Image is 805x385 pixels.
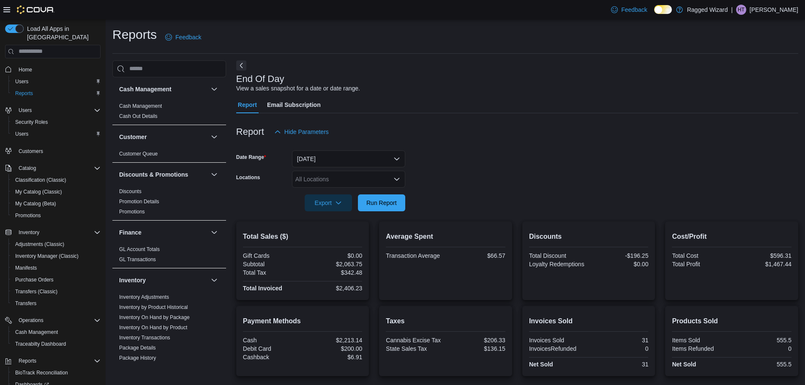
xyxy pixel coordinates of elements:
div: $6.91 [304,354,362,360]
span: Operations [19,317,44,324]
div: Customer [112,149,226,162]
span: Traceabilty Dashboard [15,341,66,347]
span: Security Roles [12,117,101,127]
p: Ragged Wizard [687,5,728,15]
span: BioTrack Reconciliation [12,368,101,378]
span: Traceabilty Dashboard [12,339,101,349]
a: Discounts [119,188,142,194]
div: 555.5 [734,361,791,368]
div: 0 [590,345,648,352]
div: Subtotal [243,261,301,268]
span: Transfers (Classic) [15,288,57,295]
button: Transfers [8,298,104,309]
span: Cash Out Details [119,113,158,120]
a: Cash Management [119,103,162,109]
div: $0.00 [304,252,362,259]
div: Invoices Sold [529,337,587,344]
span: My Catalog (Beta) [15,200,56,207]
span: Customers [19,148,43,155]
h2: Average Spent [386,232,505,242]
p: | [731,5,733,15]
span: Users [15,78,28,85]
button: Reports [8,87,104,99]
h2: Cost/Profit [672,232,791,242]
a: My Catalog (Beta) [12,199,60,209]
a: Users [12,129,32,139]
span: Inventory On Hand by Product [119,324,187,331]
span: Email Subscription [267,96,321,113]
div: Gift Cards [243,252,301,259]
span: Home [19,66,32,73]
button: Catalog [15,163,39,173]
button: Catalog [2,162,104,174]
button: Users [8,76,104,87]
button: Cash Management [209,84,219,94]
h2: Products Sold [672,316,791,326]
span: Export [310,194,347,211]
div: $136.15 [448,345,505,352]
h3: End Of Day [236,74,284,84]
h3: Report [236,127,264,137]
span: Purchase Orders [12,275,101,285]
div: 555.5 [734,337,791,344]
div: -$196.25 [590,252,648,259]
span: Promotions [12,210,101,221]
button: Cash Management [119,85,207,93]
button: Adjustments (Classic) [8,238,104,250]
span: GL Transactions [119,256,156,263]
button: Next [236,60,246,71]
button: Reports [2,355,104,367]
button: Inventory Manager (Classic) [8,250,104,262]
button: Inventory [15,227,43,238]
div: Cashback [243,354,301,360]
span: Users [15,131,28,137]
button: Operations [2,314,104,326]
button: BioTrack Reconciliation [8,367,104,379]
span: Promotions [15,212,41,219]
a: BioTrack Reconciliation [12,368,71,378]
h3: Cash Management [119,85,172,93]
img: Cova [17,5,55,14]
a: Inventory On Hand by Product [119,325,187,330]
h3: Customer [119,133,147,141]
button: Export [305,194,352,211]
span: Feedback [175,33,201,41]
a: Manifests [12,263,40,273]
a: Package Details [119,345,156,351]
div: $2,063.75 [304,261,362,268]
span: Customer Queue [119,150,158,157]
button: Traceabilty Dashboard [8,338,104,350]
button: Inventory [119,276,207,284]
button: Customers [2,145,104,157]
button: Inventory [2,227,104,238]
div: $66.57 [448,252,505,259]
div: $1,467.44 [734,261,791,268]
span: Inventory by Product Historical [119,304,188,311]
h2: Discounts [529,232,649,242]
h2: Invoices Sold [529,316,649,326]
a: Feedback [162,29,205,46]
div: Discounts & Promotions [112,186,226,220]
div: $2,406.23 [304,285,362,292]
div: Haylee Thomas [736,5,746,15]
span: Run Report [366,199,397,207]
button: Users [8,128,104,140]
span: Cash Management [12,327,101,337]
a: Inventory On Hand by Package [119,314,190,320]
a: Promotions [119,209,145,215]
button: Cash Management [8,326,104,338]
span: Product Expirations [119,365,163,371]
span: Catalog [19,165,36,172]
h2: Taxes [386,316,505,326]
button: [DATE] [292,150,405,167]
button: Customer [119,133,207,141]
button: Users [2,104,104,116]
div: Items Refunded [672,345,730,352]
span: Operations [15,315,101,325]
span: Home [15,64,101,75]
button: Purchase Orders [8,274,104,286]
strong: Total Invoiced [243,285,282,292]
span: Manifests [12,263,101,273]
div: 0 [734,345,791,352]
